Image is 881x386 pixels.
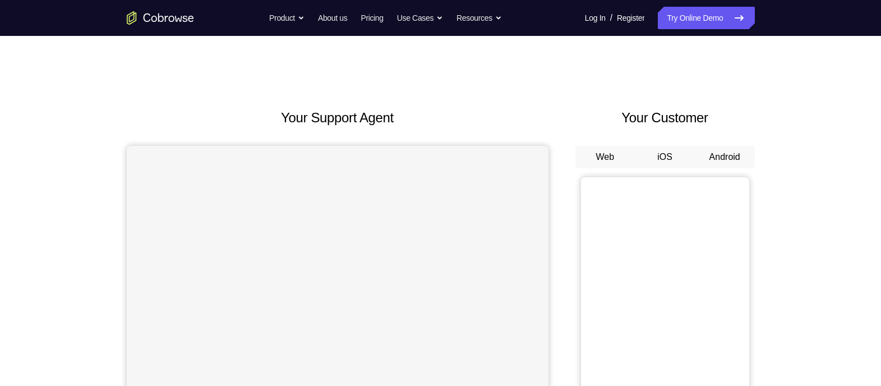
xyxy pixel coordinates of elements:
[127,108,548,128] h2: Your Support Agent
[456,7,502,29] button: Resources
[575,146,635,168] button: Web
[635,146,695,168] button: iOS
[318,7,347,29] a: About us
[397,7,443,29] button: Use Cases
[585,7,606,29] a: Log In
[658,7,754,29] a: Try Online Demo
[127,11,194,25] a: Go to the home page
[575,108,755,128] h2: Your Customer
[695,146,755,168] button: Android
[269,7,305,29] button: Product
[617,7,644,29] a: Register
[610,11,612,25] span: /
[361,7,383,29] a: Pricing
